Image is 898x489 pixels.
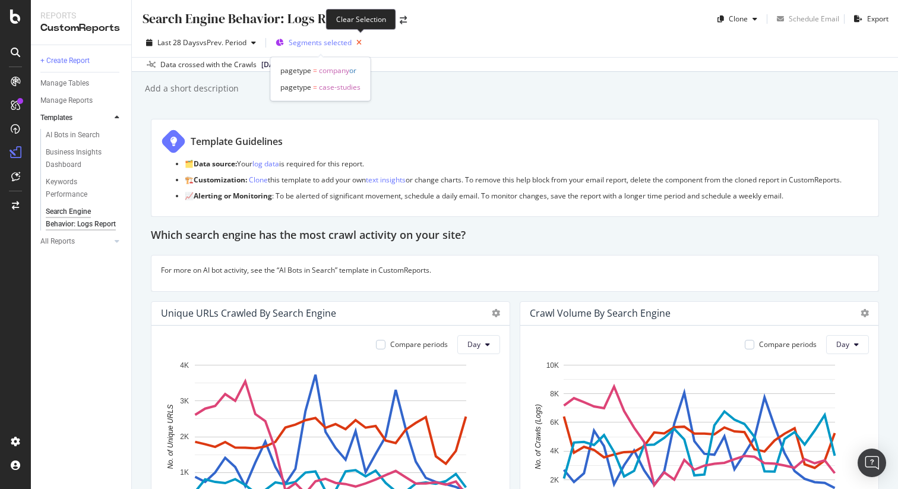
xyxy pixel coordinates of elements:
[550,475,559,484] text: 2K
[40,94,123,107] a: Manage Reports
[319,82,361,92] span: case-studies
[161,265,869,275] p: For more on AI bot activity, see the “AI Bots in Search” template in CustomReports.
[151,226,466,245] h2: Which search engine has the most crawl activity on your site?
[157,37,200,48] span: Last 28 Days
[400,16,407,24] div: arrow-right-arrow-left
[271,33,366,52] button: Segments selected
[200,37,246,48] span: vs Prev. Period
[46,146,114,171] div: Business Insights Dashboard
[46,129,100,141] div: AI Bots in Search
[151,119,879,217] div: Template Guidelines 🗂️Data source:Yourlog datais required for this report. 🏗️Customization: Clone...
[313,65,317,75] span: =
[550,389,559,397] text: 8K
[457,335,500,354] button: Day
[313,82,317,92] span: =
[349,65,356,75] span: or
[390,339,448,349] div: Compare periods
[180,397,189,405] text: 3K
[280,82,311,92] span: pagetype
[534,404,542,469] text: No. of Crawls (Logs)
[40,235,75,248] div: All Reports
[40,112,72,124] div: Templates
[713,10,762,29] button: Clone
[185,159,869,169] p: 🗂️ Your is required for this report.
[257,58,299,72] button: [DATE]
[326,9,396,30] div: Clear Selection
[151,255,879,291] div: For more on AI bot activity, see the “AI Bots in Search” template in CustomReports.
[194,175,247,185] strong: Customization:
[249,175,268,185] a: Clone
[46,129,123,141] a: AI Bots in Search
[180,468,189,477] text: 1K
[40,55,90,67] div: + Create Report
[40,77,123,90] a: Manage Tables
[46,206,123,231] a: Search Engine Behavior: Logs Report
[46,176,123,201] a: Keywords Performance
[194,159,237,169] strong: Data source:
[185,191,869,201] p: 📈 : To be alerted of significant movement, schedule a daily email. To monitor changes, save the r...
[550,418,559,427] text: 6K
[46,206,116,231] div: Search Engine Behavior: Logs Report
[166,404,175,469] text: No. of Unique URLS
[180,361,189,369] text: 4K
[467,339,480,349] span: Day
[826,335,869,354] button: Day
[144,83,239,94] div: Add a short description
[194,191,272,201] strong: Alerting or Monitoring
[185,175,869,185] p: 🏗️ this template to add your own or change charts. To remove this help block from your email repo...
[849,10,888,29] button: Export
[858,449,886,477] div: Open Intercom Messenger
[867,14,888,24] div: Export
[789,14,839,24] div: Schedule Email
[141,33,261,52] button: Last 28 DaysvsPrev. Period
[759,339,817,349] div: Compare periods
[530,307,671,319] div: Crawl Volume By Search Engine
[40,77,89,90] div: Manage Tables
[46,146,123,171] a: Business Insights Dashboard
[836,339,849,349] span: Day
[180,433,189,441] text: 2K
[550,447,559,455] text: 4K
[141,10,358,28] div: Search Engine Behavior: Logs Report
[261,59,284,70] span: 2025 Aug. 5th
[46,176,112,201] div: Keywords Performance
[729,14,748,24] div: Clone
[40,235,111,248] a: All Reports
[151,226,879,245] div: Which search engine has the most crawl activity on your site?
[40,21,122,35] div: CustomReports
[546,361,559,369] text: 10K
[160,59,257,70] div: Data crossed with the Crawls
[40,55,123,67] a: + Create Report
[252,159,279,169] a: log data
[40,112,111,124] a: Templates
[289,37,352,48] span: Segments selected
[772,10,839,29] button: Schedule Email
[319,65,349,75] span: company
[40,94,93,107] div: Manage Reports
[191,135,283,149] div: Template Guidelines
[40,10,122,21] div: Reports
[366,175,406,185] a: text insights
[161,307,336,319] div: Unique URLs Crawled By Search Engine
[280,65,311,75] span: pagetype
